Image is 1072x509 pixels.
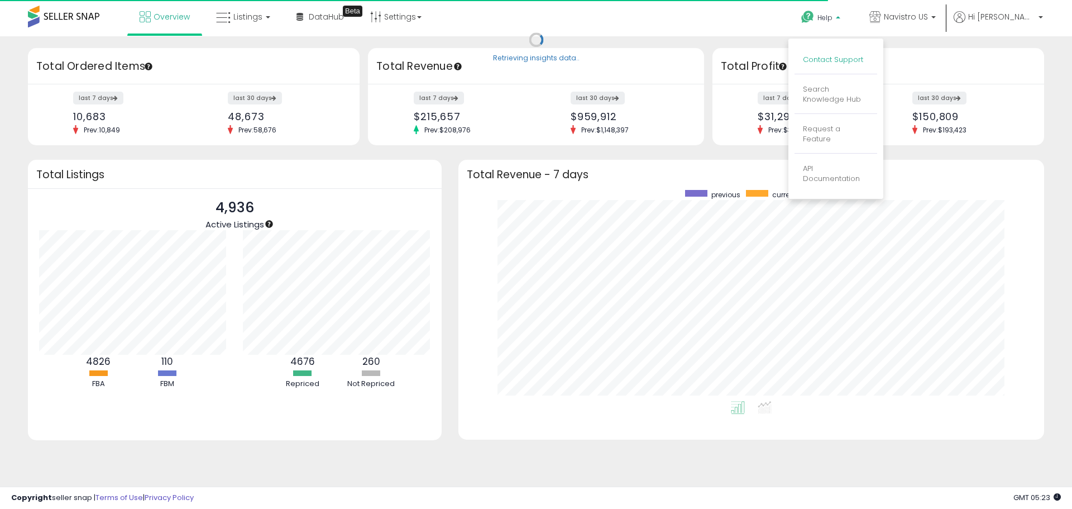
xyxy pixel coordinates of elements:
a: Hi [PERSON_NAME] [954,11,1043,36]
span: Prev: 58,676 [233,125,282,135]
span: DataHub [309,11,344,22]
div: 10,683 [73,111,185,122]
label: last 30 days [571,92,625,104]
div: Tooltip anchor [778,61,788,72]
h3: Total Ordered Items [36,59,351,74]
div: Tooltip anchor [143,61,154,72]
span: current [772,190,796,199]
strong: Copyright [11,492,52,503]
i: Get Help [801,10,815,24]
b: 4826 [86,355,111,368]
h3: Total Profit [721,59,1036,74]
div: FBM [133,379,200,389]
span: 2025-09-13 05:23 GMT [1013,492,1061,503]
span: Listings [233,11,262,22]
p: 4,936 [205,197,264,218]
div: $31,291 [758,111,870,122]
a: Privacy Policy [145,492,194,503]
div: Not Repriced [338,379,405,389]
div: $959,912 [571,111,685,122]
b: 110 [161,355,173,368]
div: Repriced [269,379,336,389]
div: FBA [65,379,132,389]
label: last 7 days [414,92,464,104]
a: Terms of Use [95,492,143,503]
span: Navistro US [884,11,928,22]
span: previous [711,190,740,199]
label: last 7 days [758,92,808,104]
span: Prev: $35,707 [763,125,815,135]
a: Request a Feature [803,123,840,145]
h3: Total Revenue - 7 days [467,170,1036,179]
b: 260 [362,355,380,368]
span: Prev: $208,976 [419,125,476,135]
a: API Documentation [803,163,860,184]
div: seller snap | | [11,493,194,503]
span: Prev: $1,148,397 [576,125,634,135]
label: last 30 days [912,92,966,104]
div: 48,673 [228,111,340,122]
div: Tooltip anchor [343,6,362,17]
a: Help [792,2,851,36]
a: Search Knowledge Hub [803,84,861,105]
div: $150,809 [912,111,1025,122]
span: Prev: $193,423 [917,125,972,135]
span: Active Listings [205,218,264,230]
div: $215,657 [414,111,528,122]
div: Tooltip anchor [453,61,463,72]
div: Tooltip anchor [264,219,274,229]
div: Retrieving insights data.. [493,54,580,64]
label: last 7 days [73,92,123,104]
span: Prev: 10,849 [78,125,126,135]
span: Help [817,13,832,22]
span: Overview [154,11,190,22]
b: 4676 [290,355,315,368]
label: last 30 days [228,92,282,104]
span: Hi [PERSON_NAME] [968,11,1035,22]
a: Contact Support [803,54,863,65]
h3: Total Revenue [376,59,696,74]
h3: Total Listings [36,170,433,179]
